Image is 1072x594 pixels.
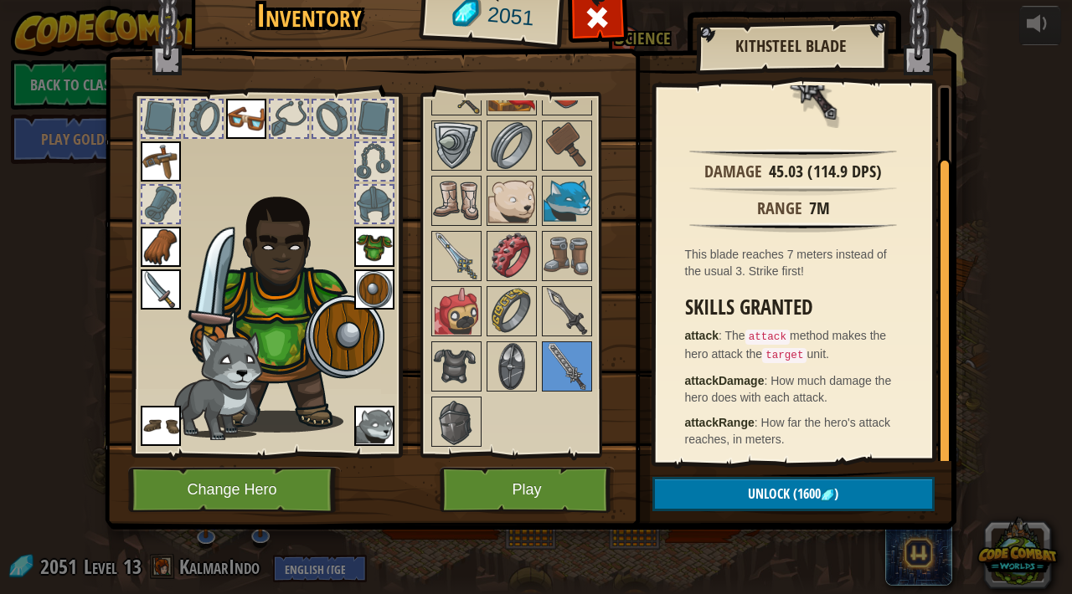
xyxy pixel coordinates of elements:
span: : [719,329,725,342]
img: portrait.png [141,141,181,182]
code: target [762,348,807,363]
h3: Skills Granted [685,296,910,319]
img: portrait.png [433,122,480,169]
img: gem.png [821,489,834,502]
img: hr.png [689,186,896,196]
img: wolf-pup-paper-doll.png [169,331,263,440]
img: portrait.png [488,288,535,335]
span: ) [834,484,838,503]
img: portrait.png [544,233,590,279]
img: hr.png [689,223,896,233]
img: portrait.png [226,99,266,139]
h2: Kithsteel Blade [713,37,870,55]
div: This blade reaches 7 meters instead of the usual 3. Strike first! [685,246,910,279]
img: portrait.png [488,233,535,279]
img: portrait.png [544,177,590,224]
img: portrait.png [141,227,181,267]
img: portrait.png [354,269,394,310]
img: portrait.png [433,398,480,445]
img: portrait.png [433,343,480,390]
strong: attackDamage [685,374,765,387]
span: : [764,374,770,387]
strong: attack [685,329,719,342]
img: portrait.png [544,288,590,335]
img: portrait.png [354,406,394,446]
div: Damage [704,160,762,184]
img: portrait.png [141,269,181,310]
img: portrait.png [354,227,394,267]
span: How far the hero's attack reaches, in meters. [685,416,890,446]
img: portrait.png [433,233,480,279]
button: Play [440,467,615,513]
img: portrait.png [488,343,535,390]
div: 45.03 (114.9 DPS) [769,160,882,184]
img: portrait.png [488,122,535,169]
div: Range [757,197,802,221]
img: portrait.png [141,406,181,446]
img: portrait.png [433,177,480,224]
img: male.png [183,189,388,433]
button: Change Hero [128,467,341,513]
button: Unlock(1600) [652,477,935,511]
img: portrait.png [433,288,480,335]
img: portrait.png [544,122,590,169]
img: hr.png [689,149,896,159]
span: : [755,416,761,429]
img: portrait.png [488,177,535,224]
img: Gordon_Stalwart_Hair.png [183,187,389,433]
strong: attackRange [685,416,755,429]
span: The method makes the hero attack the unit. [685,329,887,361]
div: 7m [809,197,830,221]
span: (1600 [790,484,821,503]
img: portrait.png [544,343,590,390]
code: attack [745,330,790,345]
span: Unlock [748,484,790,503]
span: How much damage the hero does with each attack. [685,374,892,404]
